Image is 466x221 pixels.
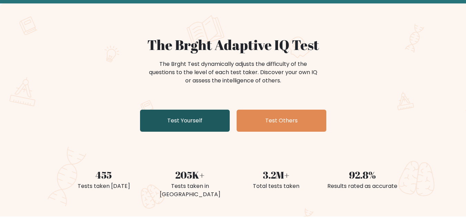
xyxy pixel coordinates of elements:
div: Total tests taken [237,182,315,190]
div: Tests taken in [GEOGRAPHIC_DATA] [151,182,229,199]
div: 455 [65,168,143,182]
a: Test Yourself [140,110,230,132]
div: Tests taken [DATE] [65,182,143,190]
div: 92.8% [324,168,401,182]
a: Test Others [237,110,326,132]
div: 205K+ [151,168,229,182]
h1: The Brght Adaptive IQ Test [65,37,401,53]
div: Results rated as accurate [324,182,401,190]
div: 3.2M+ [237,168,315,182]
div: The Brght Test dynamically adjusts the difficulty of the questions to the level of each test take... [147,60,319,85]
